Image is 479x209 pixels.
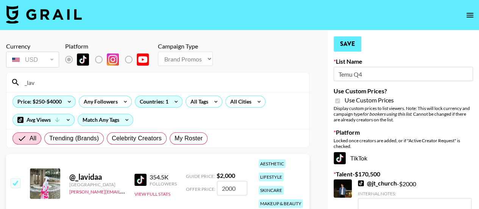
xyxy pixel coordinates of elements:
[79,96,119,107] div: Any Followers
[150,173,177,181] div: 354.5K
[334,152,346,164] img: TikTok
[226,96,253,107] div: All Cities
[20,76,304,88] input: Search by User Name
[65,52,155,68] div: List locked to TikTok.
[69,182,125,187] div: [GEOGRAPHIC_DATA]
[259,199,303,208] div: makeup & beauty
[78,114,133,126] div: Match Any Tags
[259,159,286,168] div: aesthetic
[345,96,394,104] span: Use Custom Prices
[6,5,82,24] img: Grail Talent
[259,173,284,181] div: lifestyle
[69,187,217,195] a: [PERSON_NAME][EMAIL_ADDRESS][PERSON_NAME][DOMAIN_NAME]
[259,186,284,195] div: skincare
[13,96,75,107] div: Price: $250-$4000
[49,134,99,143] span: Trending (Brands)
[462,8,477,23] button: open drawer
[8,53,58,66] div: USD
[334,138,473,149] div: Locked once creators are added, or if "Active Creator Request" is checked.
[334,105,473,123] div: Display custom prices to list viewers. Note: This will lock currency and campaign type . Cannot b...
[30,134,36,143] span: All
[334,58,473,65] label: List Name
[107,53,119,66] img: Instagram
[362,111,411,117] em: for bookers using this list
[186,173,215,179] span: Guide Price:
[217,181,247,195] input: 2,000
[134,174,147,186] img: TikTok
[134,191,170,197] button: View Full Stats
[358,191,471,196] div: Internal Notes:
[358,179,397,187] a: @jt_church
[334,129,473,136] label: Platform
[175,134,203,143] span: My Roster
[186,186,215,192] span: Offer Price:
[69,172,125,182] div: @ _lavidaa
[6,42,59,50] div: Currency
[112,134,162,143] span: Celebrity Creators
[65,42,155,50] div: Platform
[137,53,149,66] img: YouTube
[334,170,473,178] label: Talent - $ 170,500
[217,172,235,179] strong: $ 2,000
[186,96,210,107] div: All Tags
[13,114,74,126] div: Avg Views
[334,87,473,95] label: Use Custom Prices?
[77,53,89,66] img: TikTok
[358,180,364,186] img: TikTok
[6,50,59,69] div: Currency is locked to USD
[334,36,361,52] button: Save
[334,152,473,164] div: TikTok
[150,181,177,187] div: Followers
[158,42,213,50] div: Campaign Type
[135,96,182,107] div: Countries: 1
